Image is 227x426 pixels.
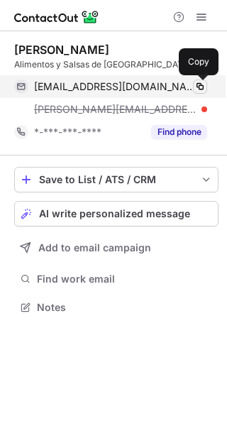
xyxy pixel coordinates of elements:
[39,174,194,185] div: Save to List / ATS / CRM
[14,43,109,57] div: [PERSON_NAME]
[34,80,196,93] span: [EMAIL_ADDRESS][DOMAIN_NAME]
[14,201,218,226] button: AI write personalized message
[38,242,151,253] span: Add to email campaign
[14,9,99,26] img: ContactOut v5.3.10
[14,269,218,289] button: Find work email
[14,58,218,71] div: Alimentos y Salsas de [GEOGRAPHIC_DATA]
[14,167,218,192] button: save-profile-one-click
[39,208,190,219] span: AI write personalized message
[37,301,213,314] span: Notes
[14,297,218,317] button: Notes
[151,125,207,139] button: Reveal Button
[34,103,196,116] span: [PERSON_NAME][EMAIL_ADDRESS][DOMAIN_NAME]
[37,273,213,285] span: Find work email
[14,235,218,261] button: Add to email campaign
